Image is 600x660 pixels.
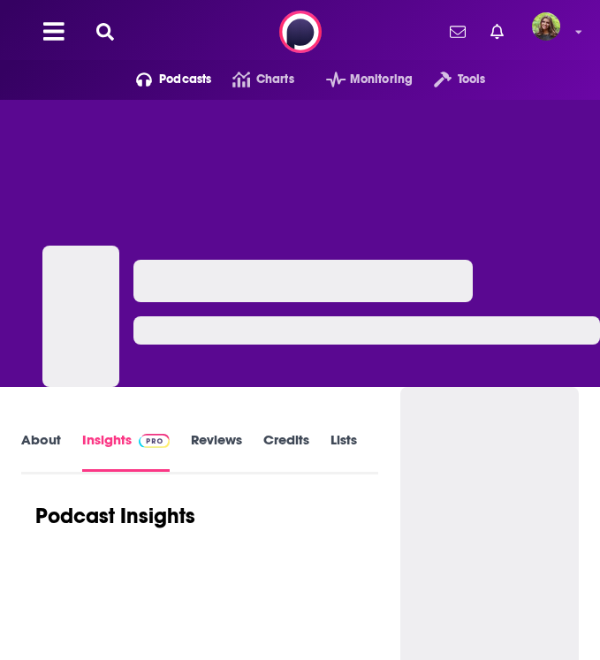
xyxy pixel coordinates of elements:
[159,67,211,92] span: Podcasts
[115,65,212,94] button: open menu
[532,12,560,41] img: User Profile
[483,17,511,47] a: Show notifications dropdown
[413,65,485,94] button: open menu
[21,432,61,472] a: About
[256,67,294,92] span: Charts
[279,11,322,53] img: Podchaser - Follow, Share and Rate Podcasts
[350,67,413,92] span: Monitoring
[139,434,170,448] img: Podchaser Pro
[191,432,242,472] a: Reviews
[458,67,486,92] span: Tools
[305,65,413,94] button: open menu
[532,12,560,41] span: Logged in as reagan34226
[211,65,293,94] a: Charts
[532,12,571,51] a: Logged in as reagan34226
[263,432,309,472] a: Credits
[35,503,195,529] h1: Podcast Insights
[82,432,170,472] a: InsightsPodchaser Pro
[443,17,473,47] a: Show notifications dropdown
[330,432,357,472] a: Lists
